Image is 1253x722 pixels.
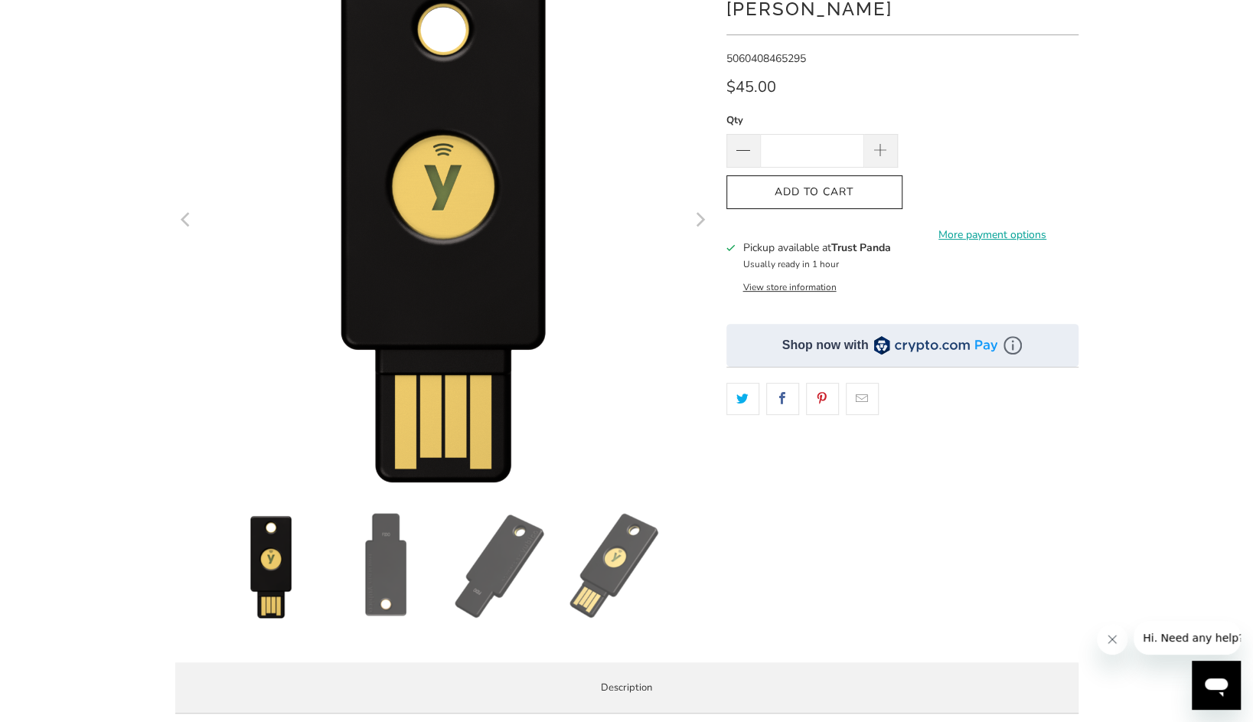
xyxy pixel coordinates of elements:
[742,258,838,270] small: Usually ready in 1 hour
[742,186,886,199] span: Add to Cart
[1097,624,1127,655] iframe: Close message
[742,240,890,256] h3: Pickup available at
[726,383,759,415] a: Share this on Twitter
[726,51,806,66] span: 5060408465295
[562,512,669,619] img: Security Key (NFC) by Yubico - Trust Panda
[9,11,110,23] span: Hi. Need any help?
[447,512,554,619] img: Security Key (NFC) by Yubico - Trust Panda
[726,175,902,210] button: Add to Cart
[907,227,1078,243] a: More payment options
[806,383,839,415] a: Share this on Pinterest
[766,383,799,415] a: Share this on Facebook
[846,383,879,415] a: Email this to a friend
[1192,661,1241,710] iframe: Button to launch messaging window
[332,512,439,619] img: Security Key (NFC) by Yubico - Trust Panda
[830,240,890,255] b: Trust Panda
[782,337,869,354] div: Shop now with
[726,112,898,129] label: Qty
[726,442,1078,493] iframe: Reviews Widget
[742,281,836,293] button: View store information
[175,662,1078,714] label: Description
[726,77,776,97] span: $45.00
[1134,621,1241,655] iframe: Message from company
[217,512,325,619] img: Security Key (NFC) by Yubico - Trust Panda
